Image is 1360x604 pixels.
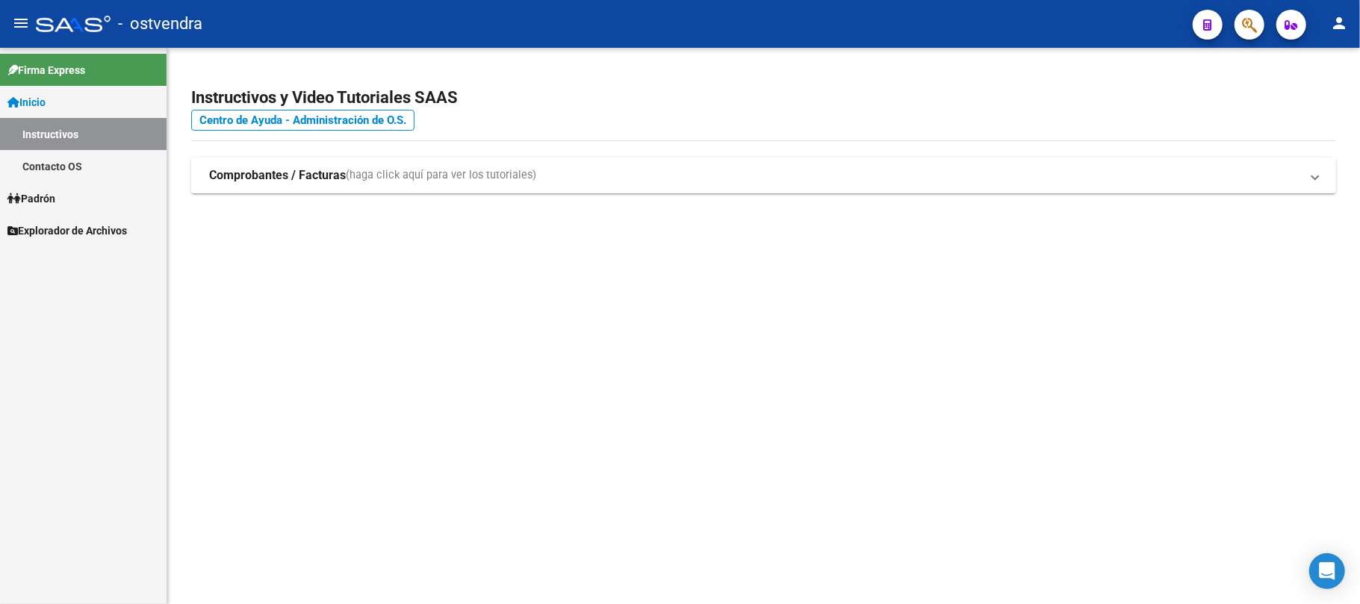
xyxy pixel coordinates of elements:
[1309,553,1345,589] div: Open Intercom Messenger
[7,62,85,78] span: Firma Express
[191,110,414,131] a: Centro de Ayuda - Administración de O.S.
[191,84,1336,112] h2: Instructivos y Video Tutoriales SAAS
[1330,14,1348,32] mat-icon: person
[191,158,1336,193] mat-expansion-panel-header: Comprobantes / Facturas(haga click aquí para ver los tutoriales)
[7,94,46,110] span: Inicio
[118,7,202,40] span: - ostvendra
[7,222,127,239] span: Explorador de Archivos
[12,14,30,32] mat-icon: menu
[7,190,55,207] span: Padrón
[209,167,346,184] strong: Comprobantes / Facturas
[346,167,536,184] span: (haga click aquí para ver los tutoriales)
